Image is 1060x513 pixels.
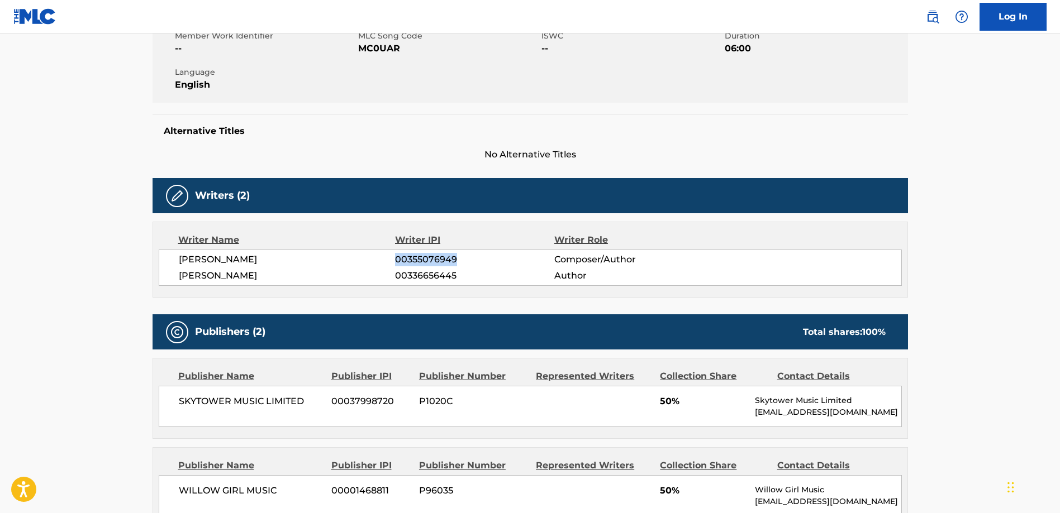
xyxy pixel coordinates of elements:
img: Publishers [170,325,184,339]
span: Duration [725,30,905,42]
span: MC0UAR [358,42,539,55]
span: WILLOW GIRL MUSIC [179,484,324,497]
span: ISWC [541,30,722,42]
iframe: Chat Widget [1004,459,1060,513]
div: Collection Share [660,370,768,383]
div: Publisher Number [419,370,527,383]
div: Writer Role [554,233,699,247]
div: Help [950,6,973,28]
span: English [175,78,355,92]
span: 06:00 [725,42,905,55]
a: Public Search [921,6,944,28]
p: [EMAIL_ADDRESS][DOMAIN_NAME] [755,496,901,507]
span: Language [175,66,355,78]
span: -- [175,42,355,55]
a: Log In [980,3,1047,31]
span: -- [541,42,722,55]
span: Author [554,269,699,282]
img: MLC Logo [13,8,56,25]
img: search [926,10,939,23]
span: SKYTOWER MUSIC LIMITED [179,395,324,408]
span: Member Work Identifier [175,30,355,42]
div: Collection Share [660,459,768,472]
span: 100 % [862,327,886,337]
div: Contact Details [777,459,886,472]
img: help [955,10,968,23]
div: Drag [1007,471,1014,504]
span: 00001468811 [331,484,411,497]
div: Represented Writers [536,370,652,383]
span: [PERSON_NAME] [179,253,396,266]
span: Composer/Author [554,253,699,266]
span: 00355076949 [395,253,554,266]
h5: Publishers (2) [195,325,265,338]
span: P1020C [419,395,527,408]
span: MLC Song Code [358,30,539,42]
span: [PERSON_NAME] [179,269,396,282]
p: Willow Girl Music [755,484,901,496]
span: 00037998720 [331,395,411,408]
span: 00336656445 [395,269,554,282]
div: Represented Writers [536,459,652,472]
div: Contact Details [777,370,886,383]
div: Publisher Name [178,459,323,472]
span: P96035 [419,484,527,497]
span: No Alternative Titles [153,148,908,161]
span: 50% [660,484,747,497]
h5: Alternative Titles [164,126,897,137]
div: Publisher Number [419,459,527,472]
div: Writer Name [178,233,396,247]
span: 50% [660,395,747,408]
p: [EMAIL_ADDRESS][DOMAIN_NAME] [755,406,901,418]
div: Total shares: [803,325,886,339]
div: Publisher IPI [331,459,411,472]
h5: Writers (2) [195,189,250,202]
div: Writer IPI [395,233,554,247]
div: Publisher Name [178,370,323,383]
img: Writers [170,189,184,203]
p: Skytower Music Limited [755,395,901,406]
div: Publisher IPI [331,370,411,383]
